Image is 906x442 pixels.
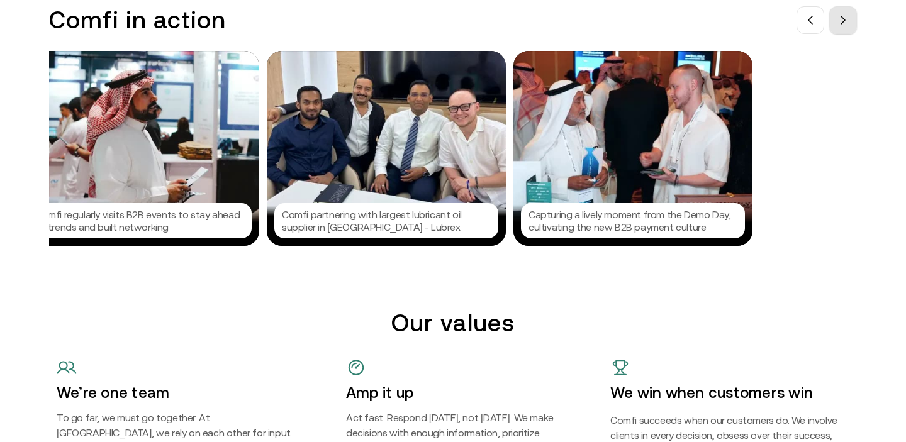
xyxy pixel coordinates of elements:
p: Comfi regularly visits B2B events to stay ahead of trends and built networking [35,208,244,233]
h4: Amp it up [346,383,560,402]
h4: We win when customers win [610,383,849,402]
p: Capturing a lively moment from the Demo Day, cultivating the new B2B payment culture [528,208,737,233]
p: Comfi partnering with largest lubricant oil supplier in [GEOGRAPHIC_DATA] - Lubrex [282,208,491,233]
h2: Our values [57,309,849,337]
h3: Comfi in action [49,6,226,34]
h4: We’re one team [57,383,296,402]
